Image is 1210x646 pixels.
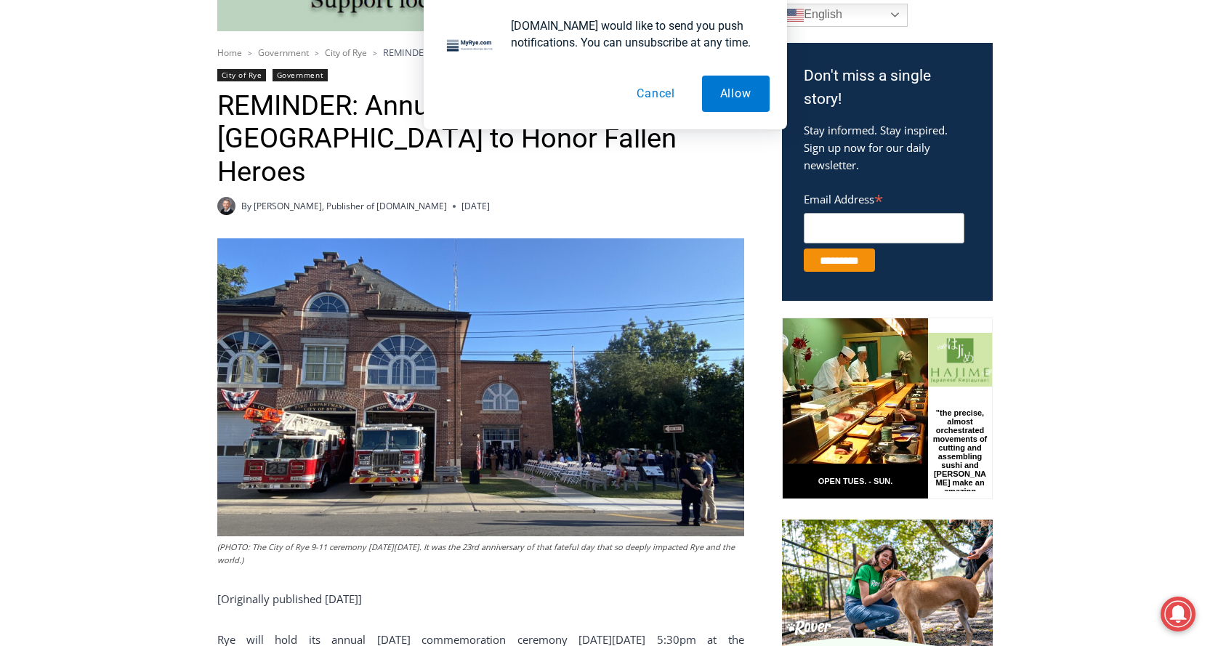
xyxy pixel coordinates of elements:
[217,541,744,566] figcaption: (PHOTO: The City of Rye 9-11 ceremony [DATE][DATE]. It was the 23rd anniversary of that fateful d...
[241,199,251,213] span: By
[217,238,744,536] img: (PHOTO: The City of Rye 9-11 ceremony on Wednesday, September 11, 2024. It was the 23rd anniversa...
[499,17,770,51] div: [DOMAIN_NAME] would like to send you push notifications. You can unsubscribe at any time.
[441,17,499,76] img: notification icon
[461,199,490,213] time: [DATE]
[254,200,447,212] a: [PERSON_NAME], Publisher of [DOMAIN_NAME]
[217,89,744,189] h1: REMINDER: Annual 9/11 Ceremony in [GEOGRAPHIC_DATA] to Honor Fallen Heroes
[380,145,674,177] span: Intern @ [DOMAIN_NAME]
[149,91,206,174] div: "the precise, almost orchestrated movements of cutting and assembling sushi and [PERSON_NAME] mak...
[804,121,971,174] p: Stay informed. Stay inspired. Sign up now for our daily newsletter.
[4,150,142,205] span: Open Tues. - Sun. [PHONE_NUMBER]
[1,146,146,181] a: Open Tues. - Sun. [PHONE_NUMBER]
[217,197,235,215] a: Author image
[618,76,693,112] button: Cancel
[367,1,687,141] div: "[PERSON_NAME] and I covered the [DATE] Parade, which was a really eye opening experience as I ha...
[702,76,770,112] button: Allow
[217,590,744,607] p: [Originally published [DATE]]
[804,185,964,211] label: Email Address
[350,141,704,181] a: Intern @ [DOMAIN_NAME]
